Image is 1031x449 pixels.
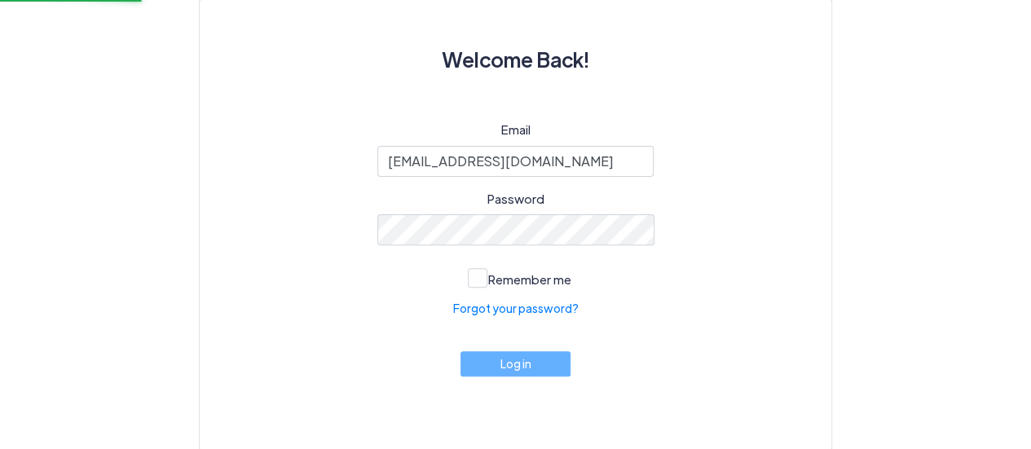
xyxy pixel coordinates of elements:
[487,190,544,209] label: Password
[501,121,531,139] label: Email
[460,351,571,376] button: Log in
[488,271,571,287] span: Remember me
[453,300,579,317] a: Forgot your password?
[239,39,792,80] h3: Welcome Back!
